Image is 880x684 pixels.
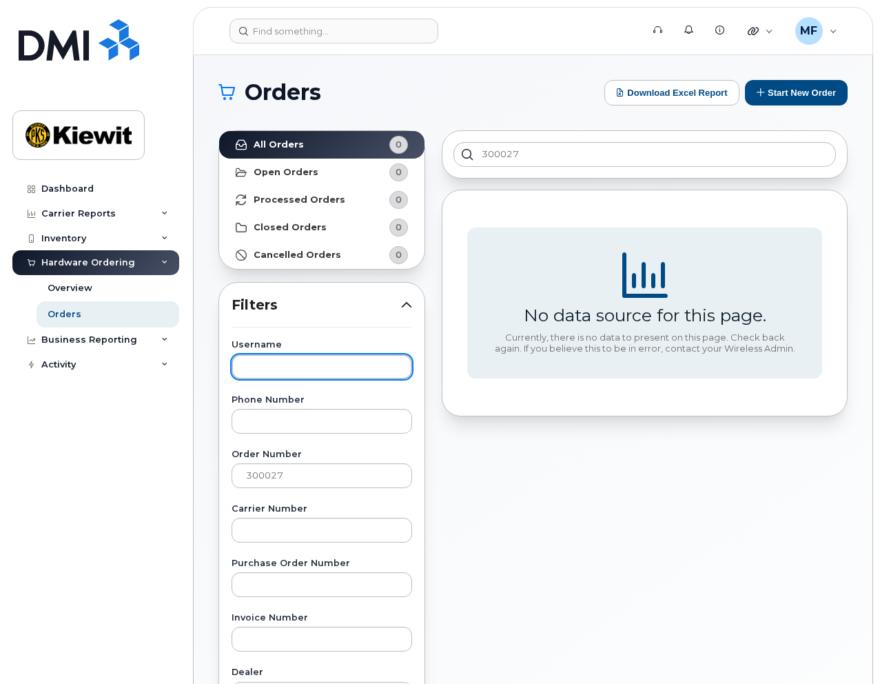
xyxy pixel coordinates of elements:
[604,80,739,105] button: Download Excel Report
[820,624,870,674] iframe: Messenger Launcher
[254,167,318,178] strong: Open Orders
[745,80,848,105] button: Start New Order
[396,138,402,151] span: 0
[492,332,797,354] div: Currently, there is no data to present on this page. Check back again. If you believe this to be ...
[245,82,321,103] span: Orders
[453,142,836,167] input: Search in orders
[254,250,341,261] strong: Cancelled Orders
[232,295,401,315] span: Filters
[219,214,424,241] a: Closed Orders0
[254,139,304,150] strong: All Orders
[232,614,412,623] label: Invoice Number
[219,241,424,269] a: Cancelled Orders0
[396,221,402,234] span: 0
[396,248,402,261] span: 0
[219,186,424,214] a: Processed Orders0
[232,505,412,514] label: Carrier Number
[254,222,327,233] strong: Closed Orders
[254,194,345,205] strong: Processed Orders
[232,341,412,350] label: Username
[232,559,412,568] label: Purchase Order Number
[396,165,402,179] span: 0
[396,193,402,206] span: 0
[232,668,412,677] label: Dealer
[219,131,424,159] a: All Orders0
[524,305,766,325] div: No data source for this page.
[232,450,412,459] label: Order Number
[219,159,424,186] a: Open Orders0
[232,396,412,405] label: Phone Number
